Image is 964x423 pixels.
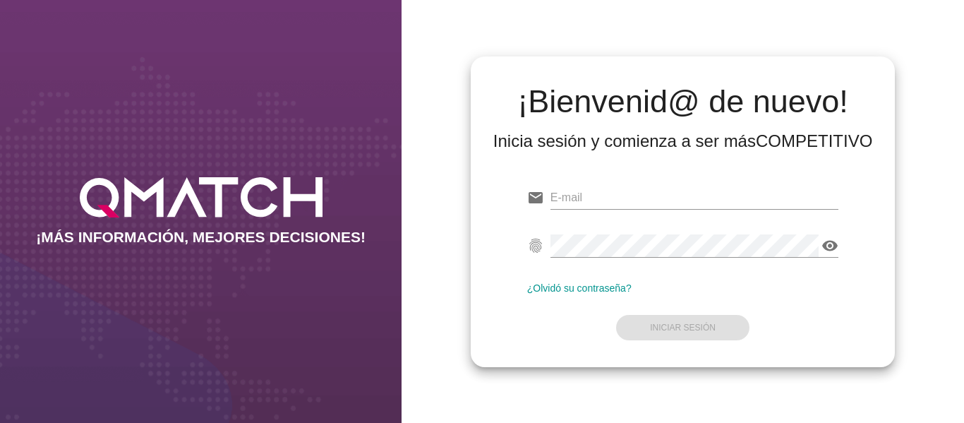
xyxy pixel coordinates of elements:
[493,130,873,153] div: Inicia sesión y comienza a ser más
[756,131,872,150] strong: COMPETITIVO
[821,237,838,254] i: visibility
[527,189,544,206] i: email
[527,282,632,294] a: ¿Olvidó su contraseña?
[36,229,366,246] h2: ¡MÁS INFORMACIÓN, MEJORES DECISIONES!
[493,85,873,119] h2: ¡Bienvenid@ de nuevo!
[527,237,544,254] i: fingerprint
[550,186,839,209] input: E-mail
